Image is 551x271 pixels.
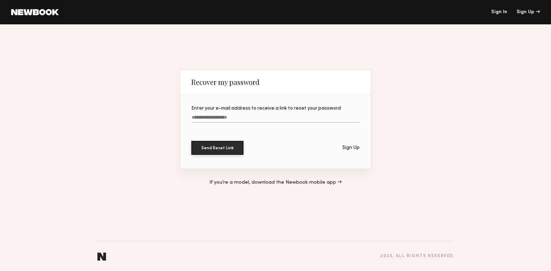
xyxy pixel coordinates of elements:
div: Recover my password [191,78,259,86]
a: If you’re a model, download the Newbook mobile app → [209,180,342,185]
div: Sign Up [342,145,360,150]
a: Sign In [491,10,507,15]
input: Enter your e-mail address to receive a link to reset your password [191,115,360,123]
div: Sign Up [517,10,540,15]
div: 2025 , all rights reserved [380,254,454,258]
div: Enter your e-mail address to receive a link to reset your password [191,106,360,111]
button: Send Reset Link [191,141,243,155]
